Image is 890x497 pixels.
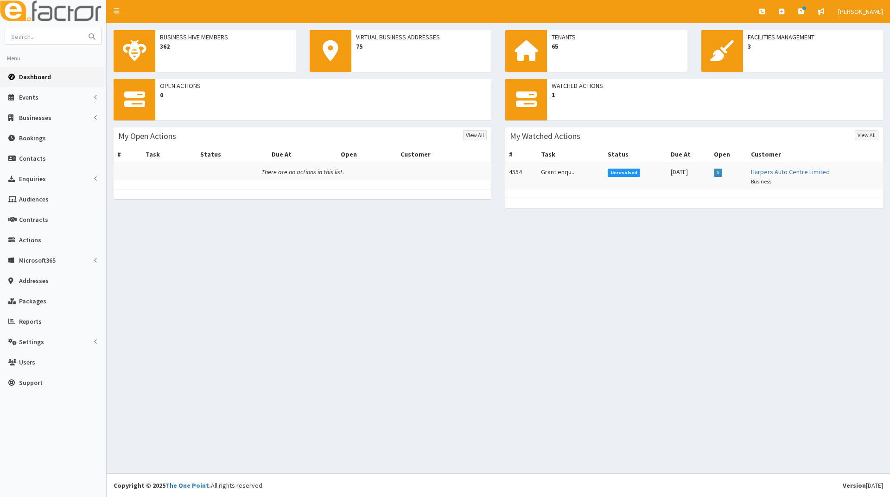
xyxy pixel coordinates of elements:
[114,146,142,163] th: #
[19,338,44,346] span: Settings
[838,7,883,16] span: [PERSON_NAME]
[604,146,667,163] th: Status
[19,113,51,122] span: Businesses
[19,93,38,101] span: Events
[608,169,641,177] span: Unresolved
[667,163,710,189] td: [DATE]
[19,134,46,142] span: Bookings
[356,42,487,51] span: 75
[165,481,209,490] a: The One Point
[714,169,723,177] span: 1
[19,154,46,163] span: Contacts
[118,132,176,140] h3: My Open Actions
[505,146,537,163] th: #
[114,481,211,490] strong: Copyright © 2025 .
[710,146,747,163] th: Open
[19,73,51,81] span: Dashboard
[5,28,83,44] input: Search...
[19,195,49,203] span: Audiences
[397,146,491,163] th: Customer
[19,358,35,366] span: Users
[261,168,344,176] i: There are no actions in this list.
[107,473,890,497] footer: All rights reserved.
[160,81,487,90] span: Open Actions
[843,481,866,490] b: Version
[160,42,291,51] span: 362
[552,90,878,100] span: 1
[19,317,42,326] span: Reports
[19,215,48,224] span: Contracts
[843,481,883,490] div: [DATE]
[19,297,46,305] span: Packages
[197,146,268,163] th: Status
[160,90,487,100] span: 0
[748,42,879,51] span: 3
[747,146,883,163] th: Customer
[751,178,771,185] small: Business
[268,146,337,163] th: Due At
[19,277,49,285] span: Addresses
[537,163,604,189] td: Grant enqu...
[19,378,43,387] span: Support
[748,32,879,42] span: Facilities Management
[510,132,580,140] h3: My Watched Actions
[855,130,878,140] a: View All
[19,175,46,183] span: Enquiries
[19,236,41,244] span: Actions
[505,163,537,189] td: 4554
[667,146,710,163] th: Due At
[160,32,291,42] span: Business Hive Members
[552,32,683,42] span: Tenants
[142,146,197,163] th: Task
[337,146,397,163] th: Open
[751,168,830,176] a: Harpers Auto Centre Limited
[463,130,487,140] a: View All
[552,42,683,51] span: 65
[19,256,56,264] span: Microsoft365
[537,146,604,163] th: Task
[356,32,487,42] span: Virtual Business Addresses
[552,81,878,90] span: Watched Actions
